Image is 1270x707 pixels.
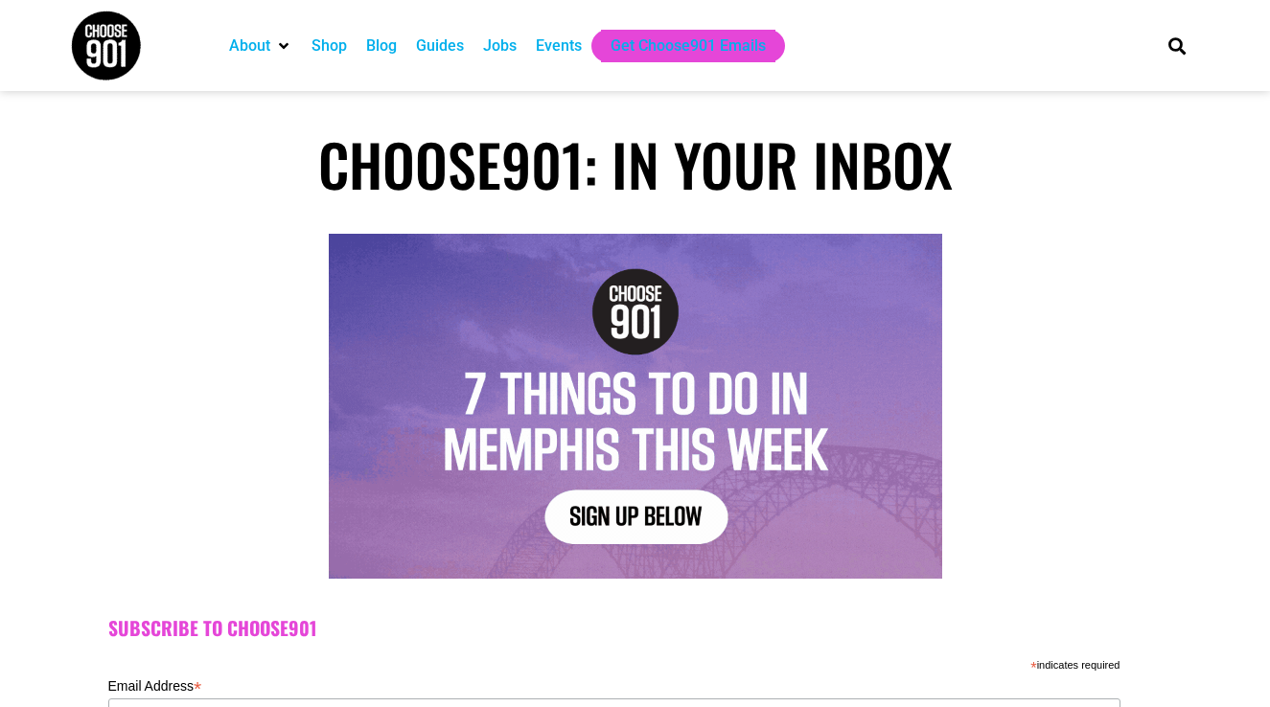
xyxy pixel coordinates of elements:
img: Text graphic with "Choose 901" logo. Reads: "7 Things to Do in Memphis This Week. Sign Up Below."... [329,234,942,579]
a: Jobs [483,34,517,57]
div: indicates required [108,654,1120,673]
a: About [229,34,270,57]
a: Blog [366,34,397,57]
a: Events [536,34,582,57]
h2: Subscribe to Choose901 [108,617,1163,640]
a: Guides [416,34,464,57]
a: Shop [312,34,347,57]
label: Email Address [108,673,1120,696]
nav: Main nav [219,30,1136,62]
a: Get Choose901 Emails [611,34,766,57]
div: Search [1161,30,1192,61]
div: About [219,30,302,62]
h1: Choose901: In Your Inbox [70,129,1201,198]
